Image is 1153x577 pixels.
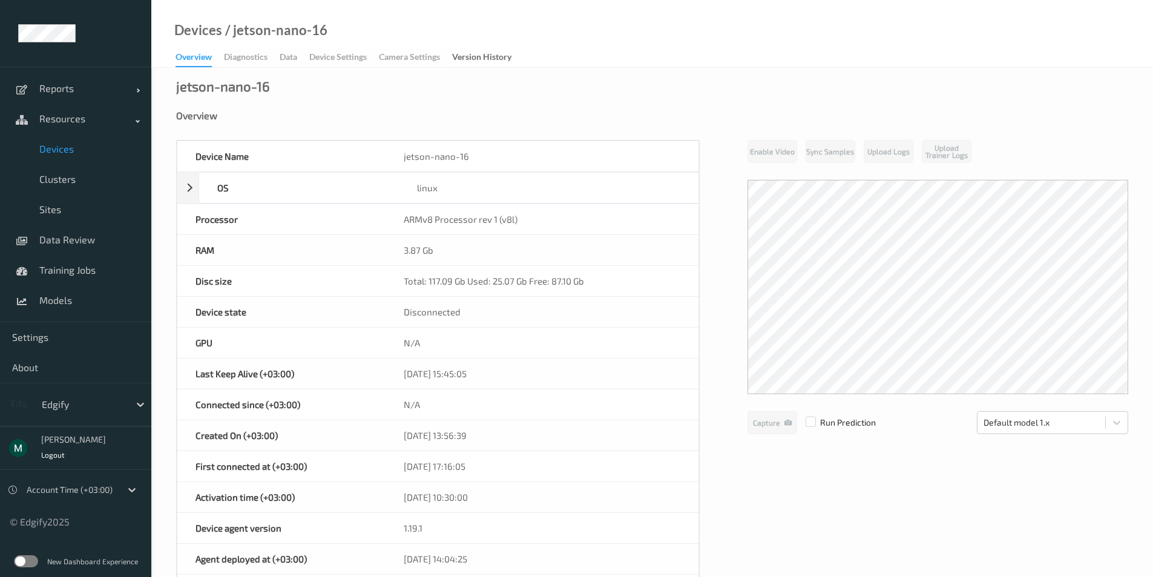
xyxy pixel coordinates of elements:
[747,411,797,434] button: Capture
[177,172,699,203] div: OSlinux
[386,420,698,450] div: [DATE] 13:56:39
[176,49,224,67] a: Overview
[177,482,386,512] div: Activation time (+03:00)
[177,451,386,481] div: First connected at (+03:00)
[174,24,222,36] a: Devices
[386,544,698,574] div: [DATE] 14:04:25
[386,204,698,234] div: ARMv8 Processor rev 1 (v8l)
[386,358,698,389] div: [DATE] 15:45:05
[177,328,386,358] div: GPU
[177,297,386,327] div: Device state
[797,417,876,429] span: Run Prediction
[386,235,698,265] div: 3.87 Gb
[176,51,212,67] div: Overview
[452,51,511,66] div: Version History
[452,49,524,66] a: Version History
[222,24,327,36] div: / jetson-nano-16
[176,80,270,92] div: jetson-nano-16
[199,173,399,203] div: OS
[386,328,698,358] div: N/A
[177,235,386,265] div: RAM
[386,297,698,327] div: Disconnected
[386,513,698,543] div: 1.19.1
[386,141,698,171] div: jetson-nano-16
[386,266,698,296] div: Total: 117.09 Gb Used: 25.07 Gb Free: 87.10 Gb
[177,544,386,574] div: Agent deployed at (+03:00)
[386,482,698,512] div: [DATE] 10:30:00
[177,420,386,450] div: Created On (+03:00)
[386,389,698,420] div: N/A
[177,204,386,234] div: Processor
[177,266,386,296] div: Disc size
[864,140,913,163] button: Upload Logs
[806,140,855,163] button: Sync Samples
[386,451,698,481] div: [DATE] 17:16:05
[399,173,698,203] div: linux
[177,358,386,389] div: Last Keep Alive (+03:00)
[177,141,386,171] div: Device Name
[922,140,971,163] button: Upload Trainer Logs
[177,513,386,543] div: Device agent version
[177,389,386,420] div: Connected since (+03:00)
[176,110,1128,122] div: Overview
[747,140,797,163] button: Enable Video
